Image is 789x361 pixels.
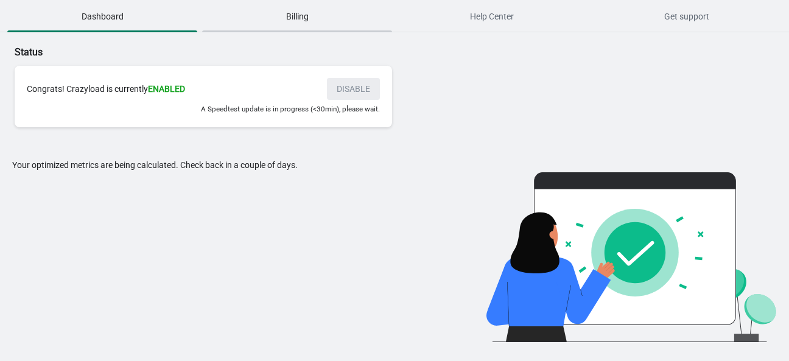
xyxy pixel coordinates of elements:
span: ENABLED [148,84,185,94]
div: Congrats! Crazyload is currently [27,83,315,95]
span: Get support [592,5,782,27]
button: Dashboard [5,1,200,32]
img: analysis-waiting-illustration-d04af50a.svg [486,159,777,342]
small: A Speedtest update is in progress (<30min), please wait. [201,105,380,113]
span: Dashboard [7,5,197,27]
span: Help Center [397,5,587,27]
p: Status [15,45,481,60]
div: Your optimized metrics are being calculated. Check back in a couple of days. [12,159,448,342]
span: Billing [202,5,392,27]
